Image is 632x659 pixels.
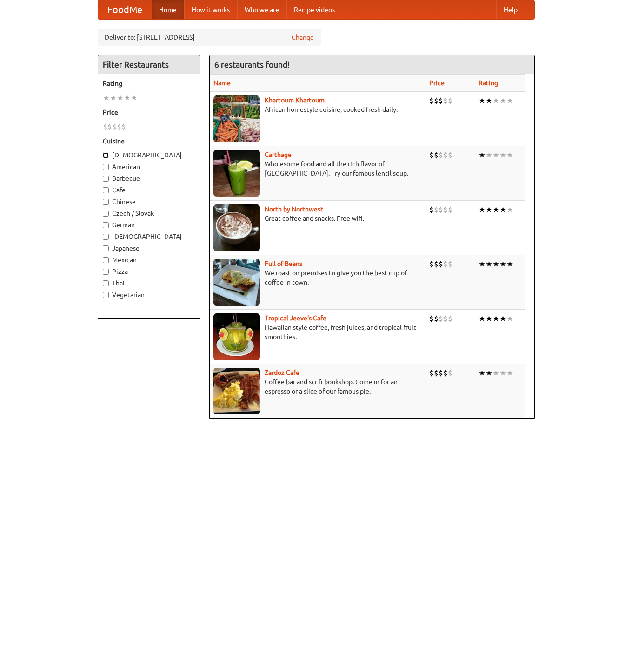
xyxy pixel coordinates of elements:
[434,150,439,160] li: $
[103,199,109,205] input: Chinese
[448,313,452,324] li: $
[439,368,443,378] li: $
[499,313,506,324] li: ★
[443,259,448,269] li: $
[292,33,314,42] a: Change
[506,313,513,324] li: ★
[213,95,260,142] img: khartoum.jpg
[439,150,443,160] li: $
[103,79,195,88] h5: Rating
[103,187,109,193] input: Cafe
[448,204,452,215] li: $
[237,0,286,19] a: Who we are
[103,197,195,206] label: Chinese
[429,259,434,269] li: $
[443,204,448,215] li: $
[448,259,452,269] li: $
[265,260,302,267] a: Full of Beans
[506,204,513,215] li: ★
[486,259,492,269] li: ★
[486,204,492,215] li: ★
[103,122,107,132] li: $
[103,164,109,170] input: American
[492,313,499,324] li: ★
[443,150,448,160] li: $
[98,55,200,74] h4: Filter Restaurants
[265,151,292,158] a: Carthage
[443,313,448,324] li: $
[434,204,439,215] li: $
[213,79,231,87] a: Name
[448,150,452,160] li: $
[506,259,513,269] li: ★
[103,174,195,183] label: Barbecue
[213,268,422,287] p: We roast on premises to give you the best cup of coffee in town.
[152,0,184,19] a: Home
[103,176,109,182] input: Barbecue
[265,205,323,213] a: North by Northwest
[213,368,260,414] img: zardoz.jpg
[131,93,138,103] li: ★
[213,214,422,223] p: Great coffee and snacks. Free wifi.
[429,95,434,106] li: $
[103,269,109,275] input: Pizza
[486,95,492,106] li: ★
[103,108,195,117] h5: Price
[103,150,195,160] label: [DEMOGRAPHIC_DATA]
[103,257,109,263] input: Mexican
[479,259,486,269] li: ★
[499,95,506,106] li: ★
[110,93,117,103] li: ★
[213,105,422,114] p: African homestyle cuisine, cooked fresh daily.
[103,267,195,276] label: Pizza
[479,368,486,378] li: ★
[213,323,422,341] p: Hawaiian style coffee, fresh juices, and tropical fruit smoothies.
[103,93,110,103] li: ★
[486,150,492,160] li: ★
[213,377,422,396] p: Coffee bar and sci-fi bookshop. Come in for an espresso or a slice of our famous pie.
[107,122,112,132] li: $
[434,95,439,106] li: $
[499,368,506,378] li: ★
[496,0,525,19] a: Help
[492,95,499,106] li: ★
[479,313,486,324] li: ★
[434,259,439,269] li: $
[184,0,237,19] a: How it works
[492,150,499,160] li: ★
[448,95,452,106] li: $
[213,150,260,197] img: carthage.jpg
[103,211,109,217] input: Czech / Slovak
[103,209,195,218] label: Czech / Slovak
[486,368,492,378] li: ★
[103,279,195,288] label: Thai
[213,204,260,251] img: north.jpg
[103,255,195,265] label: Mexican
[429,313,434,324] li: $
[124,93,131,103] li: ★
[103,290,195,299] label: Vegetarian
[492,368,499,378] li: ★
[506,368,513,378] li: ★
[265,314,326,322] a: Tropical Jeeve's Cafe
[439,204,443,215] li: $
[117,122,121,132] li: $
[499,150,506,160] li: ★
[103,244,195,253] label: Japanese
[434,313,439,324] li: $
[434,368,439,378] li: $
[103,292,109,298] input: Vegetarian
[214,60,290,69] ng-pluralize: 6 restaurants found!
[479,95,486,106] li: ★
[103,280,109,286] input: Thai
[506,95,513,106] li: ★
[265,369,299,376] b: Zardoz Cafe
[213,159,422,178] p: Wholesome food and all the rich flavor of [GEOGRAPHIC_DATA]. Try our famous lentil soup.
[103,222,109,228] input: German
[265,96,325,104] a: Khartoum Khartoum
[103,185,195,195] label: Cafe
